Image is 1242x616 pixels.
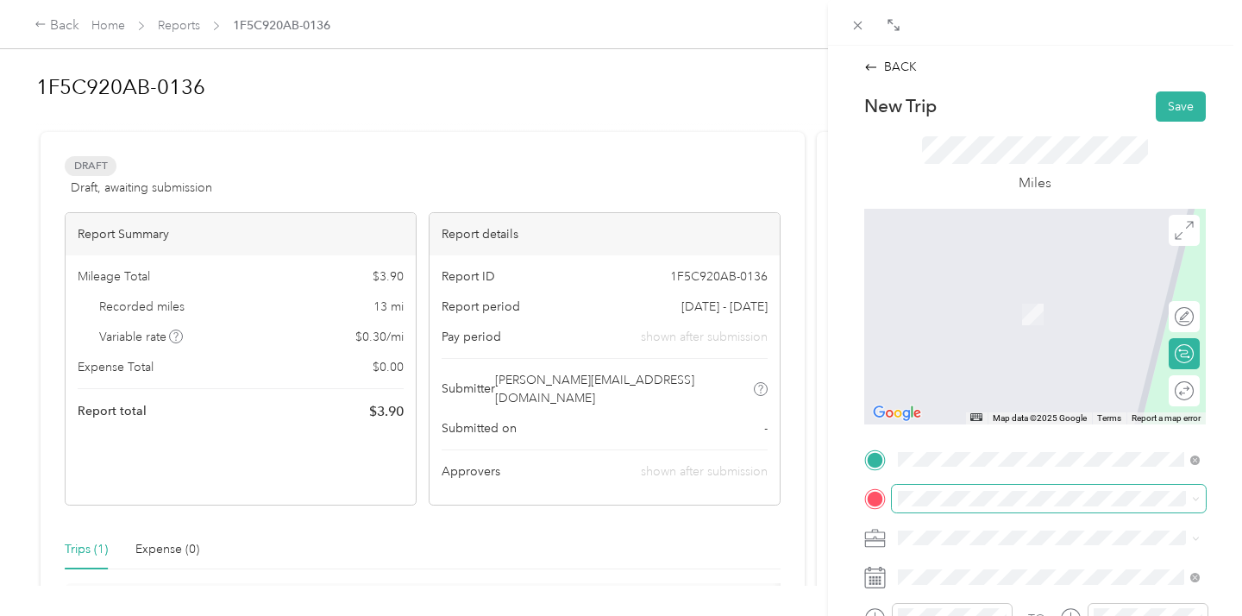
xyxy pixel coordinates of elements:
[1156,91,1206,122] button: Save
[869,402,925,424] img: Google
[970,413,982,421] button: Keyboard shortcuts
[864,58,917,76] div: BACK
[1097,413,1121,423] a: Terms (opens in new tab)
[1145,519,1242,616] iframe: Everlance-gr Chat Button Frame
[1019,173,1051,194] p: Miles
[993,413,1087,423] span: Map data ©2025 Google
[869,402,925,424] a: Open this area in Google Maps (opens a new window)
[1132,413,1201,423] a: Report a map error
[864,94,937,118] p: New Trip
